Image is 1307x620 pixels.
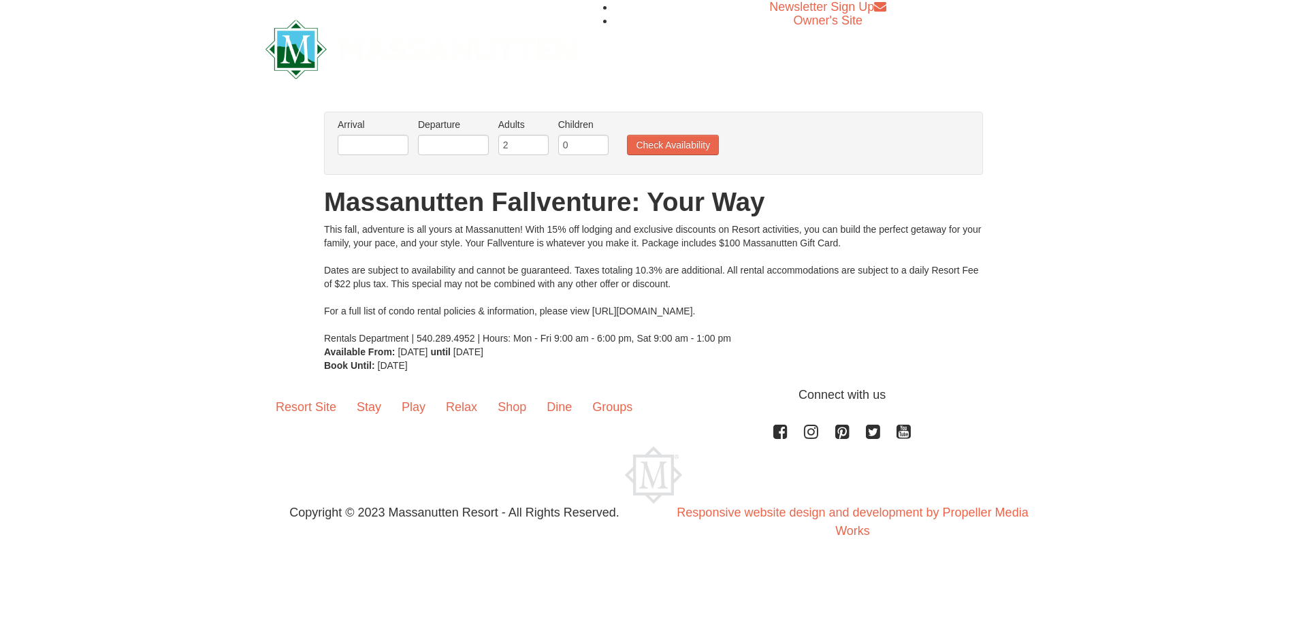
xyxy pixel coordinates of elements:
a: Massanutten Resort [265,31,577,63]
a: Shop [487,386,536,428]
img: Massanutten Resort Logo [625,446,682,504]
a: Stay [346,386,391,428]
strong: until [430,346,451,357]
a: Relax [436,386,487,428]
strong: Available From: [324,346,396,357]
a: Groups [582,386,643,428]
span: [DATE] [378,360,408,371]
p: Copyright © 2023 Massanutten Resort - All Rights Reserved. [255,504,653,522]
label: Arrival [338,118,408,131]
span: [DATE] [453,346,483,357]
p: Connect with us [265,386,1042,404]
div: This fall, adventure is all yours at Massanutten! With 15% off lodging and exclusive discounts on... [324,223,983,345]
button: Check Availability [627,135,719,155]
label: Children [558,118,609,131]
a: Dine [536,386,582,428]
a: Responsive website design and development by Propeller Media Works [677,506,1028,538]
h1: Massanutten Fallventure: Your Way [324,189,983,216]
span: [DATE] [398,346,427,357]
label: Departure [418,118,489,131]
strong: Book Until: [324,360,375,371]
a: Owner's Site [794,14,862,27]
a: Resort Site [265,386,346,428]
img: Massanutten Resort Logo [265,20,577,79]
a: Play [391,386,436,428]
label: Adults [498,118,549,131]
